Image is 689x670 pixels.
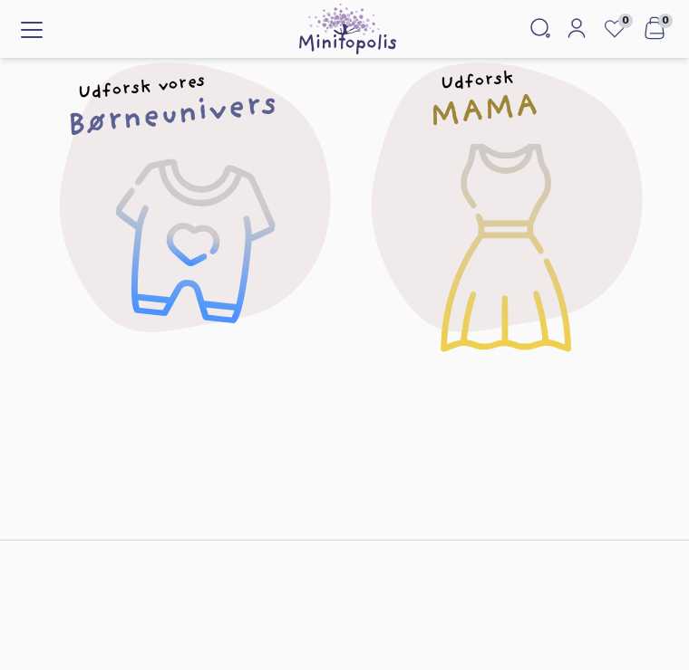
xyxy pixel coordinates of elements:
span: 0 [618,14,633,28]
a: UdforskMAMA [321,16,680,375]
a: 0 [595,12,635,46]
button: 0 [635,12,674,46]
h3: Udforsk vores [77,62,277,108]
span: 0 [658,14,673,28]
a: Mit Minitopolis login [558,14,595,44]
img: Minitopolis logo [299,4,396,54]
h2: Børneunivers [65,87,280,145]
h3: Udforsk [441,63,537,99]
a: Udforsk voresBørneunivers [9,16,368,375]
h2: MAMA [429,89,541,136]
